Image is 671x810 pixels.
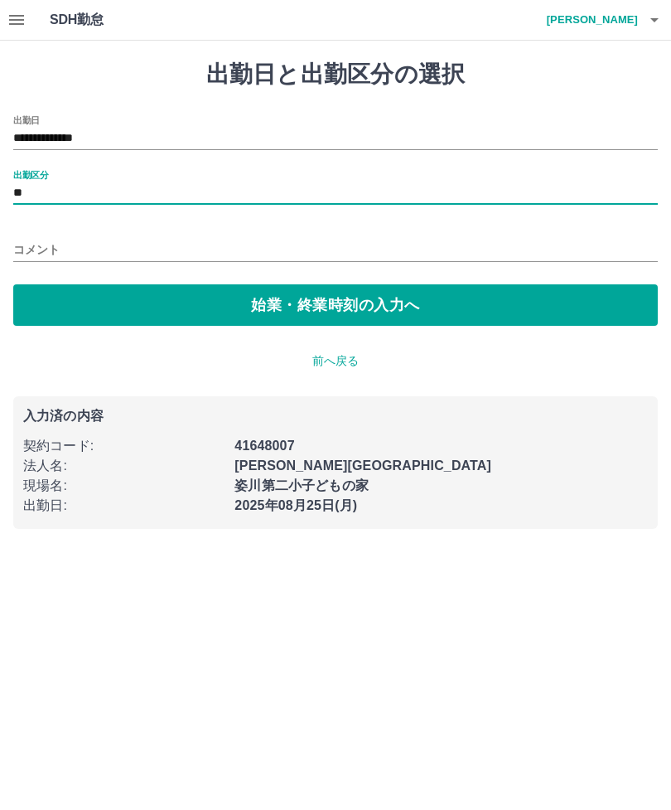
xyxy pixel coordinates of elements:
p: 前へ戻る [13,352,658,370]
p: 入力済の内容 [23,410,648,423]
label: 出勤日 [13,114,40,126]
b: 姿川第二小子どもの家 [234,478,369,492]
button: 始業・終業時刻の入力へ [13,284,658,326]
b: 41648007 [234,439,294,453]
p: 現場名 : [23,476,224,496]
label: 出勤区分 [13,168,48,181]
h1: 出勤日と出勤区分の選択 [13,61,658,89]
p: 契約コード : [23,436,224,456]
b: [PERSON_NAME][GEOGRAPHIC_DATA] [234,458,491,473]
b: 2025年08月25日(月) [234,498,357,512]
p: 法人名 : [23,456,224,476]
p: 出勤日 : [23,496,224,516]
